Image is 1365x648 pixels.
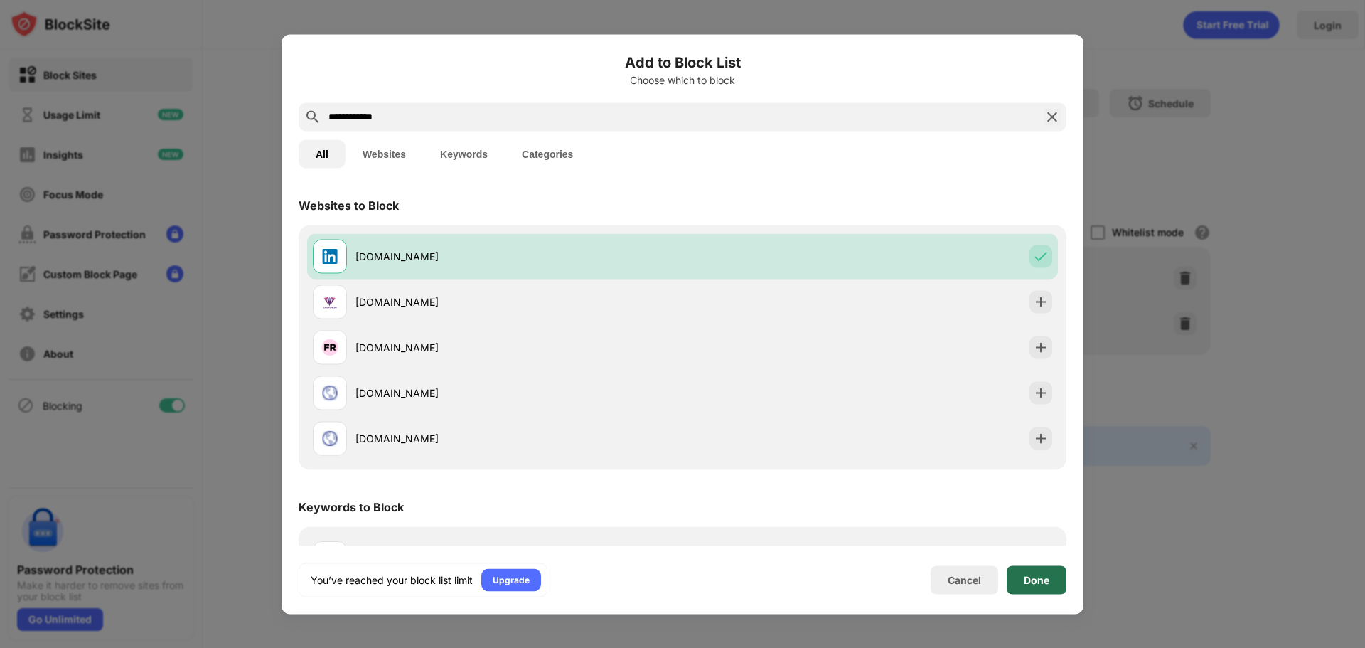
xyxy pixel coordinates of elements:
img: favicons [321,339,338,356]
div: [DOMAIN_NAME] [355,294,682,309]
div: You’ve reached your block list limit [311,573,473,587]
div: [DOMAIN_NAME] [355,431,682,446]
h6: Add to Block List [299,51,1066,73]
div: Done [1024,574,1049,585]
div: Cancel [948,574,981,586]
img: favicons [321,248,338,265]
div: [DOMAIN_NAME] [355,340,682,355]
div: Choose which to block [299,74,1066,85]
div: Upgrade [493,573,530,587]
button: Websites [346,139,423,168]
div: [DOMAIN_NAME] [355,249,682,264]
img: favicons [321,293,338,310]
div: Websites to Block [299,198,399,212]
button: All [299,139,346,168]
button: Keywords [423,139,505,168]
img: favicons [321,430,338,447]
div: [DOMAIN_NAME] [355,386,682,400]
div: Keywords to Block [299,499,404,514]
button: Categories [505,139,590,168]
img: search.svg [304,108,321,125]
img: favicons [321,384,338,401]
img: search-close [1044,108,1061,125]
